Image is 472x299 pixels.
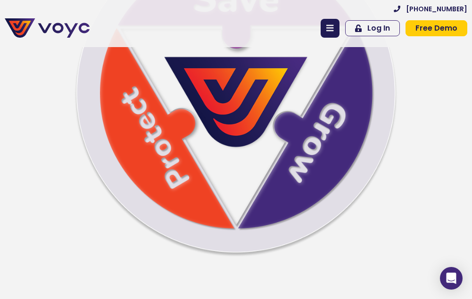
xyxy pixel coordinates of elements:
[213,38,236,48] span: Phone
[367,24,390,32] span: Log In
[345,20,400,36] a: Log In
[213,76,245,87] span: Job title
[406,6,467,12] span: [PHONE_NUMBER]
[58,185,102,194] a: Privacy Policy
[406,20,467,36] a: Free Demo
[415,24,457,32] span: Free Demo
[440,267,463,290] div: Open Intercom Messenger
[5,18,90,38] img: voyc-full-logo
[394,6,467,12] a: [PHONE_NUMBER]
